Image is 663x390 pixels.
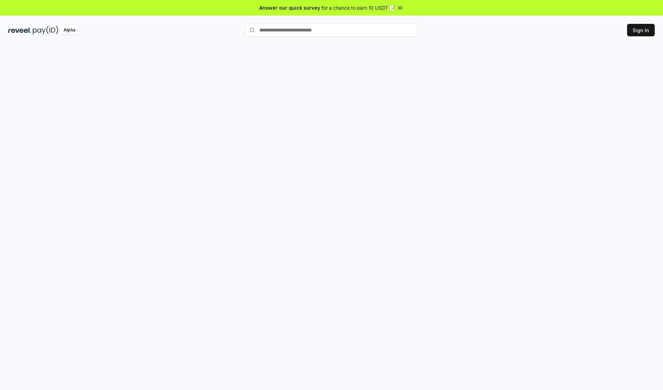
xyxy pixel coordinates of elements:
div: Alpha [60,26,79,35]
span: for a chance to earn 10 USDT 📝 [321,4,395,11]
span: Answer our quick survey [259,4,320,11]
button: Sign In [627,24,655,36]
img: reveel_dark [8,26,31,35]
img: pay_id [33,26,58,35]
